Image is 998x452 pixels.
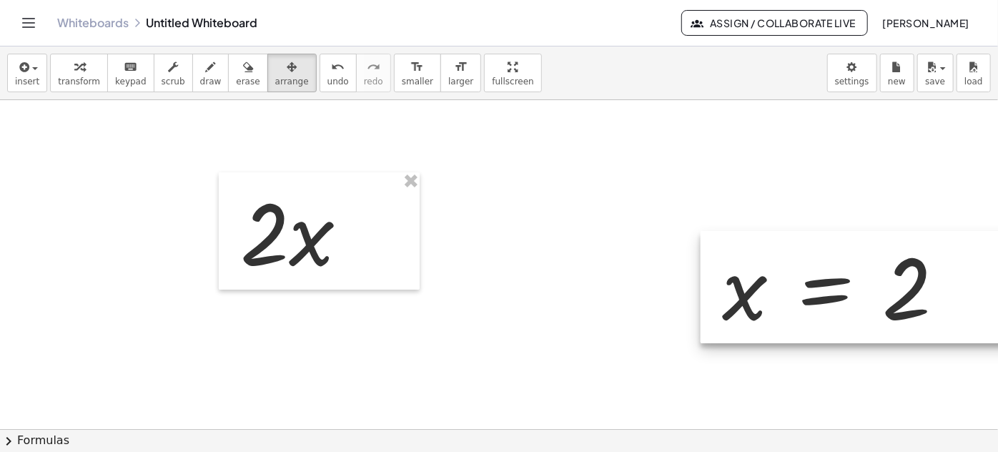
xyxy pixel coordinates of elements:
span: erase [236,77,260,87]
button: format_sizesmaller [394,54,441,92]
i: format_size [454,59,468,76]
button: save [917,54,954,92]
span: [PERSON_NAME] [882,16,969,29]
span: redo [364,77,383,87]
span: insert [15,77,39,87]
span: save [925,77,945,87]
span: keypad [115,77,147,87]
button: arrange [267,54,317,92]
span: draw [200,77,222,87]
button: format_sizelarger [440,54,481,92]
span: new [888,77,906,87]
button: undoundo [320,54,357,92]
span: scrub [162,77,185,87]
span: Assign / Collaborate Live [693,16,856,29]
i: redo [367,59,380,76]
button: load [957,54,991,92]
span: transform [58,77,100,87]
span: fullscreen [492,77,533,87]
button: [PERSON_NAME] [871,10,981,36]
i: undo [331,59,345,76]
button: new [880,54,914,92]
button: scrub [154,54,193,92]
button: Toggle navigation [17,11,40,34]
button: erase [228,54,267,92]
i: keyboard [124,59,137,76]
span: undo [327,77,349,87]
button: keyboardkeypad [107,54,154,92]
span: arrange [275,77,309,87]
span: smaller [402,77,433,87]
button: draw [192,54,229,92]
a: Whiteboards [57,16,129,30]
i: format_size [410,59,424,76]
button: insert [7,54,47,92]
button: Assign / Collaborate Live [681,10,868,36]
span: larger [448,77,473,87]
button: redoredo [356,54,391,92]
button: fullscreen [484,54,541,92]
button: settings [827,54,877,92]
span: load [964,77,983,87]
button: transform [50,54,108,92]
span: settings [835,77,869,87]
